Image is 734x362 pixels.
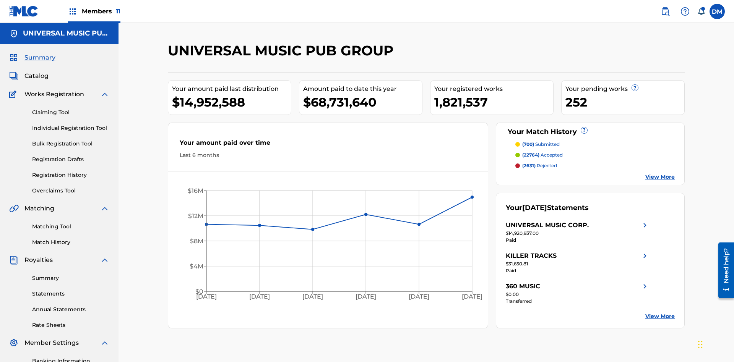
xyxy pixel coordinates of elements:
div: Your Match History [506,127,675,137]
p: submitted [522,141,560,148]
img: Catalog [9,71,18,81]
div: 1,821,537 [434,94,553,111]
tspan: $0 [195,288,203,295]
a: KILLER TRACKSright chevron icon$31,650.81Paid [506,251,650,274]
a: Statements [32,290,109,298]
span: Summary [24,53,55,62]
img: expand [100,255,109,265]
img: expand [100,90,109,99]
div: Your Statements [506,203,589,213]
div: Transferred [506,298,650,305]
div: Amount paid to date this year [303,84,422,94]
a: (2631) rejected [515,162,675,169]
div: Paid [506,267,650,274]
a: 360 MUSICright chevron icon$0.00Transferred [506,282,650,305]
div: Your registered works [434,84,553,94]
span: Works Registration [24,90,84,99]
tspan: $8M [190,238,203,245]
img: help [680,7,690,16]
tspan: $16M [188,187,203,194]
img: Matching [9,204,19,213]
iframe: Resource Center [713,239,734,302]
span: (700) [522,141,534,147]
span: ? [581,127,587,133]
a: UNIVERSAL MUSIC CORP.right chevron icon$14,920,937.00Paid [506,221,650,244]
img: Works Registration [9,90,19,99]
div: $31,650.81 [506,260,650,267]
a: Matching Tool [32,223,109,231]
div: $68,731,640 [303,94,422,111]
span: ? [632,85,638,91]
div: KILLER TRACKS [506,251,557,260]
div: Notifications [697,8,705,15]
img: Royalties [9,255,18,265]
img: Accounts [9,29,18,38]
a: Annual Statements [32,305,109,314]
div: Your amount paid over time [180,138,476,151]
a: Registration Drafts [32,155,109,163]
a: Bulk Registration Tool [32,140,109,148]
a: SummarySummary [9,53,55,62]
div: UNIVERSAL MUSIC CORP. [506,221,589,230]
img: Member Settings [9,338,18,347]
tspan: $12M [188,212,203,220]
div: $0.00 [506,291,650,298]
div: Your pending works [565,84,684,94]
div: $14,920,937.00 [506,230,650,237]
tspan: [DATE] [249,293,270,301]
div: Paid [506,237,650,244]
img: right chevron icon [640,251,650,260]
span: [DATE] [522,204,547,212]
span: Catalog [24,71,49,81]
img: expand [100,204,109,213]
a: View More [645,173,675,181]
tspan: [DATE] [409,293,429,301]
a: Registration History [32,171,109,179]
div: User Menu [710,4,725,19]
h5: UNIVERSAL MUSIC PUB GROUP [23,29,109,38]
span: Royalties [24,255,53,265]
tspan: [DATE] [302,293,323,301]
a: (22764) accepted [515,152,675,158]
p: accepted [522,152,563,158]
a: Public Search [658,4,673,19]
div: Your amount paid last distribution [172,84,291,94]
img: right chevron icon [640,221,650,230]
div: Drag [698,333,703,356]
span: Member Settings [24,338,79,347]
span: (2631) [522,163,536,168]
tspan: [DATE] [462,293,483,301]
span: Members [82,7,120,16]
a: CatalogCatalog [9,71,49,81]
a: Rate Sheets [32,321,109,329]
a: Individual Registration Tool [32,124,109,132]
a: Match History [32,238,109,246]
a: Summary [32,274,109,282]
a: Claiming Tool [32,108,109,116]
tspan: [DATE] [356,293,376,301]
span: 11 [116,8,120,15]
img: right chevron icon [640,282,650,291]
div: $14,952,588 [172,94,291,111]
p: rejected [522,162,557,169]
img: Top Rightsholders [68,7,77,16]
img: expand [100,338,109,347]
span: Matching [24,204,54,213]
a: (700) submitted [515,141,675,148]
a: View More [645,312,675,320]
img: MLC Logo [9,6,39,17]
img: Summary [9,53,18,62]
tspan: [DATE] [196,293,217,301]
div: 360 MUSIC [506,282,540,291]
h2: UNIVERSAL MUSIC PUB GROUP [168,42,397,59]
a: Overclaims Tool [32,187,109,195]
iframe: Chat Widget [696,325,734,362]
img: search [661,7,670,16]
span: (22764) [522,152,539,158]
tspan: $4M [190,263,203,270]
div: Last 6 months [180,151,476,159]
div: 252 [565,94,684,111]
